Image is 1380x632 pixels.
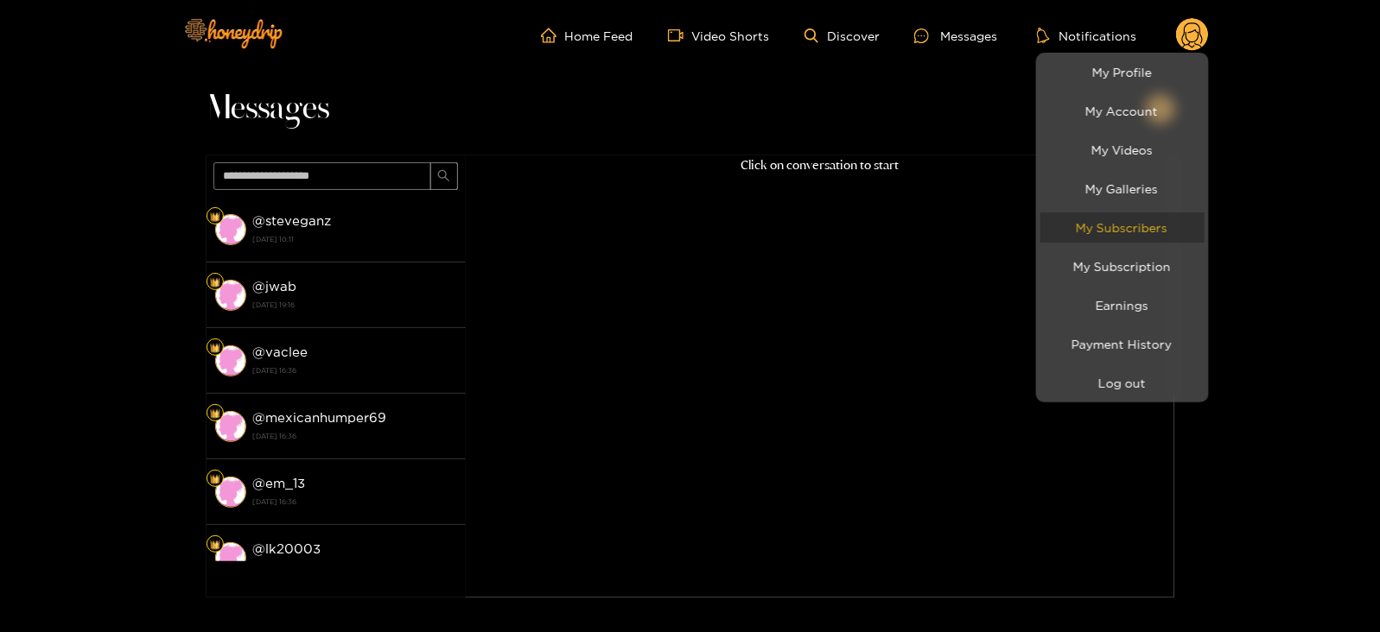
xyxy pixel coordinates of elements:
[1040,96,1205,126] a: My Account
[1040,135,1205,165] a: My Videos
[1040,251,1205,281] a: My Subscription
[1040,329,1205,359] a: Payment History
[1040,368,1205,398] button: Log out
[1040,57,1205,87] a: My Profile
[1040,212,1205,243] a: My Subscribers
[1040,174,1205,204] a: My Galleries
[1040,290,1205,320] a: Earnings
